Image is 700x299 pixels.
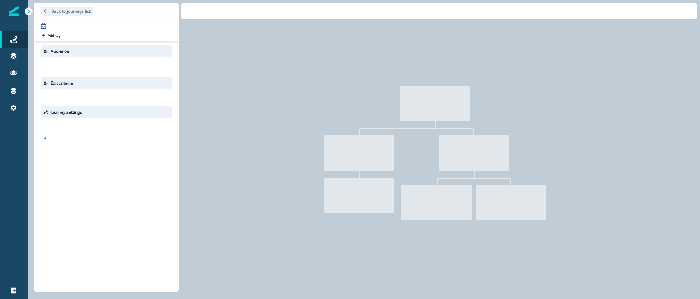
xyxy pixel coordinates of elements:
img: Inflection [9,6,19,16]
p: Exit criteria [51,80,73,86]
p: Add tag [48,33,60,38]
button: Go back [41,7,93,16]
p: Journey settings [51,109,82,115]
p: Back to journeys list [51,8,91,14]
p: Audience [51,48,69,55]
button: Add tag [41,33,62,38]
